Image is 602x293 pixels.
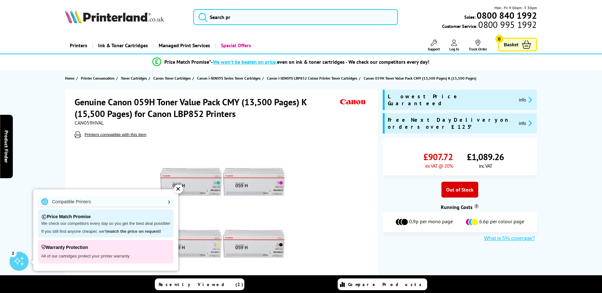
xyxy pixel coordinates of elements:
[267,75,357,81] span: Canon i-SENSYS LBP852 Colour Printer Toner Cartridges
[267,75,359,81] a: Canon i-SENSYS LBP852 Colour Printer Toner Cartridges
[107,229,161,234] strong: match the price on request!
[517,120,534,127] button: promo-description
[495,35,503,43] span: 0
[121,75,147,81] span: Toner Cartridges
[477,10,537,21] b: 0800 840 1992
[65,75,75,81] span: Home
[498,38,537,51] a: Basket 0
[364,75,476,81] span: Canon 059H Toner Value Pack CMY (13,500 Pages) K (15,500 Pages)
[409,218,453,226] span: 0.9p per mono page
[197,75,262,81] a: Canon i-SENSYS Series Toner Cartridges
[449,40,459,51] a: Log In
[41,212,170,221] p: Price Match Promise
[197,75,261,81] span: Canon i-SENSYS Series Toner Cartridges
[153,75,191,81] span: Canon Toner Cartridges
[65,10,185,25] a: Printerland Logo
[121,75,149,81] a: Toner Cartridges
[517,96,534,103] button: promo-description
[442,22,537,29] span: Customer Service:
[10,250,17,257] div: 2
[494,5,537,11] span: Mon - Fri 9:00am - 5:30pm
[348,282,425,287] span: Compare Products
[476,12,537,18] a: 0800 840 1992
[164,59,211,65] span: Price Match Promise*
[338,96,367,108] img: Canon
[50,56,532,68] li: modal_Promise
[159,282,243,287] span: Recently Viewed (2)
[383,204,537,210] div: Running Costs
[83,132,148,137] button: Printers compatible with this item
[428,40,440,51] a: Support
[441,182,478,198] div: Out of Stock
[482,235,537,242] button: What is 5% coverage?
[213,59,277,65] span: We won’t be beaten on price,
[338,278,427,290] a: Compare Products
[160,151,285,275] img: Canon 059H Toner Value Pack CMY (13,500 Pages) K (15,500 Pages)
[65,75,76,81] a: Home
[41,252,170,260] p: All of our cartridges protect your printer warranty
[469,40,487,51] a: Track Order
[467,151,504,163] span: £1,089.26
[477,22,537,28] span: 0800 995 1992
[41,221,170,226] p: We check our competitors every day so you get the best deal possible!
[38,197,174,207] a: Compatible Printers
[75,120,104,126] span: CAN059HVAL
[215,37,256,54] a: Special Offers
[474,204,479,209] sup: Cost per page
[81,75,115,81] span: Printer Consumables
[75,96,338,120] h1: Genuine Canon 059H Toner Value Pack CMY (13,500 Pages) K (15,500 Pages) for Canon LBP852 Printers
[155,278,244,290] a: Recently Viewed (2)
[388,93,514,107] span: Lowest Price Guaranteed
[98,37,148,54] span: Ink & Toner Cartridges
[41,229,170,234] p: If you still find anyone cheaper, we'll
[81,75,116,81] a: Printer Consumables
[425,163,453,169] span: ex VAT @ 20%
[92,37,153,54] a: Ink & Toner Cartridges
[153,37,215,54] a: Managed Print Services
[193,9,398,25] input: Search pr
[174,185,183,193] div: ✕
[65,10,164,23] img: Printerland Logo
[153,75,192,81] a: Canon Toner Cartridges
[464,14,476,20] span: Sales:
[41,243,170,252] p: Warranty Protection
[211,59,429,65] div: - even on ink & toner cartridges - We check our competitors every day!
[364,75,478,81] a: Canon 059H Toner Value Pack CMY (13,500 Pages) K (15,500 Pages)
[388,116,514,130] span: Free Next Day Delivery on orders over £125*
[3,130,10,163] span: Product Finder
[428,47,440,51] span: Support
[479,218,524,226] span: 6.6p per colour page
[423,151,453,163] span: £907.72
[65,37,92,54] a: Printers
[479,163,492,169] span: inc VAT
[504,40,519,49] span: Basket
[449,47,459,51] span: Log In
